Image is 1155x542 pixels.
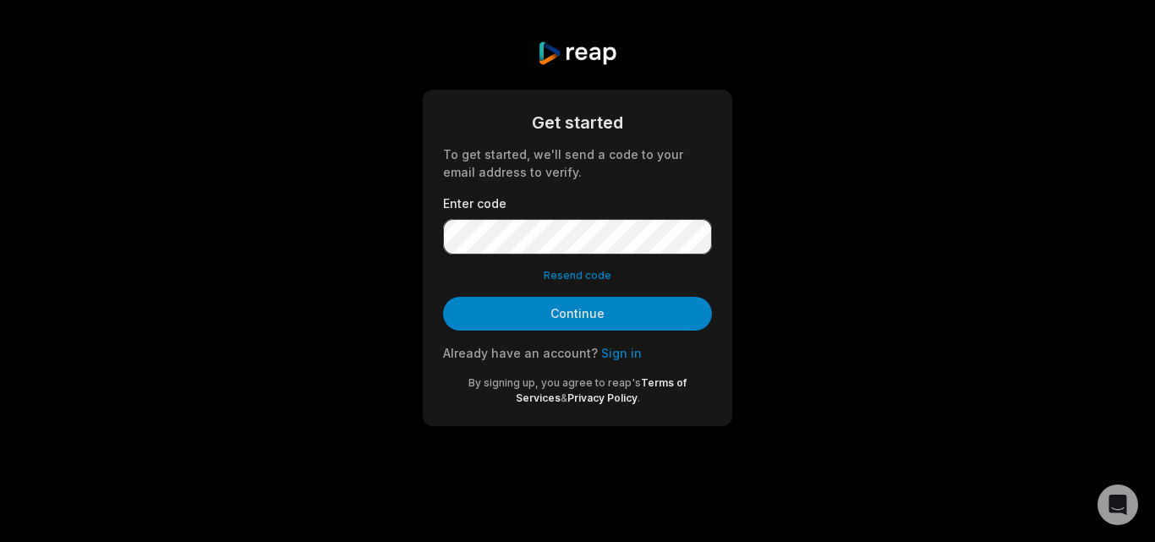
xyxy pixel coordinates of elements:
div: To get started, we'll send a code to your email address to verify. [443,145,712,181]
span: Already have an account? [443,346,598,360]
span: & [561,391,567,404]
span: . [638,391,640,404]
a: Privacy Policy [567,391,638,404]
div: Open Intercom Messenger [1098,485,1138,525]
div: Get started [443,110,712,135]
label: Enter code [443,194,712,212]
a: Terms of Services [516,376,687,404]
span: By signing up, you agree to reap's [468,376,641,389]
button: Resend code [544,268,611,283]
a: Sign in [601,346,642,360]
img: reap [537,41,617,66]
button: Continue [443,297,712,331]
